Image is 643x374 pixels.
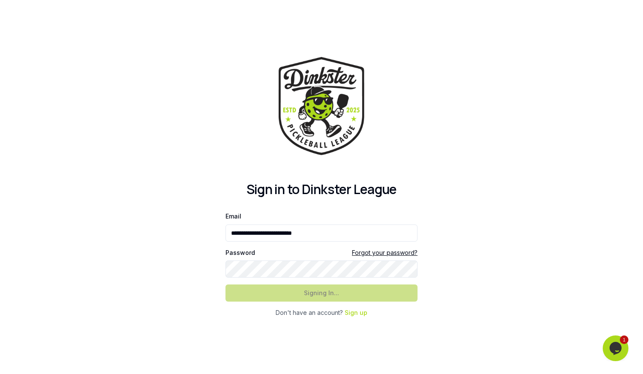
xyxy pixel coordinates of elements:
a: Forgot your password? [352,248,418,257]
label: Password [225,250,255,256]
h2: Sign in to Dinkster League [225,182,418,197]
a: Sign up [345,309,367,316]
img: Dinkster League Logo [279,57,364,155]
iframe: chat widget [603,335,630,361]
label: Email [225,212,241,220]
div: Don't have an account? [225,308,418,317]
